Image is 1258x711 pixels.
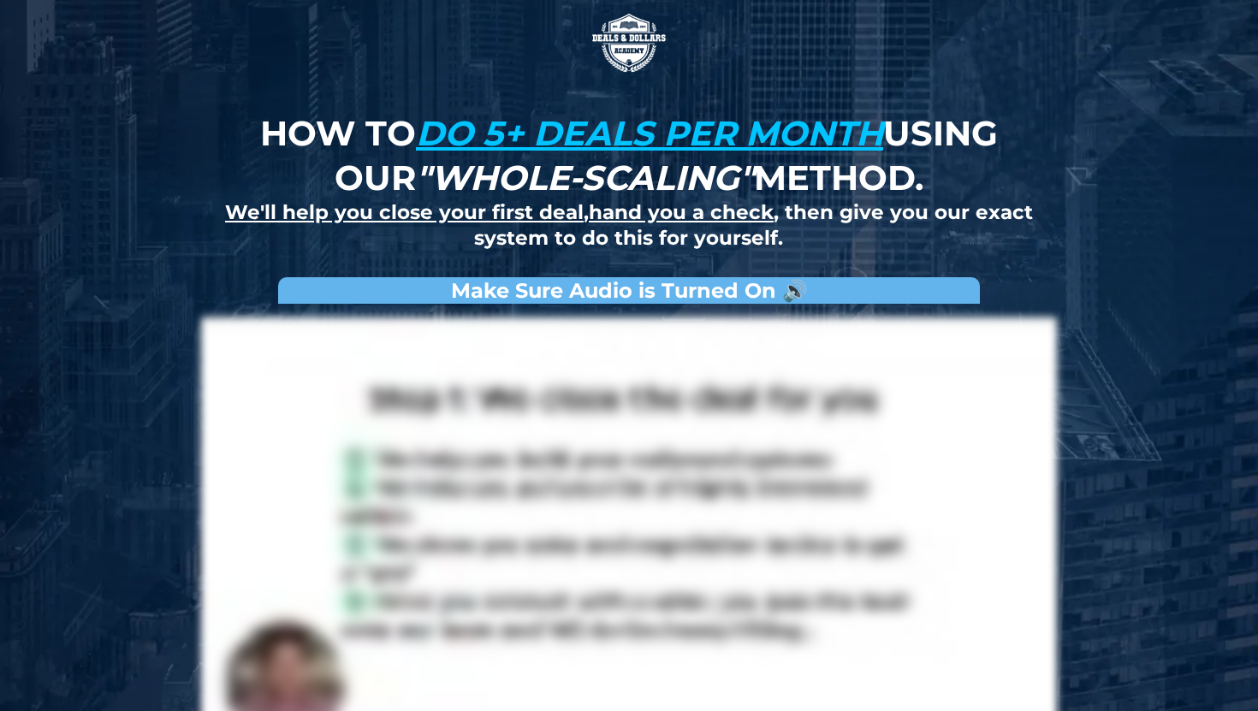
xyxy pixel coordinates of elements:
[589,200,774,224] u: hand you a check
[416,112,883,154] u: do 5+ deals per month
[225,200,584,224] u: We'll help you close your first deal
[416,157,754,198] em: "whole-scaling"
[225,200,1033,250] strong: , , then give you our exact system to do this for yourself.
[451,278,808,303] strong: Make Sure Audio is Turned On 🔊
[260,112,998,198] strong: How to using our method.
